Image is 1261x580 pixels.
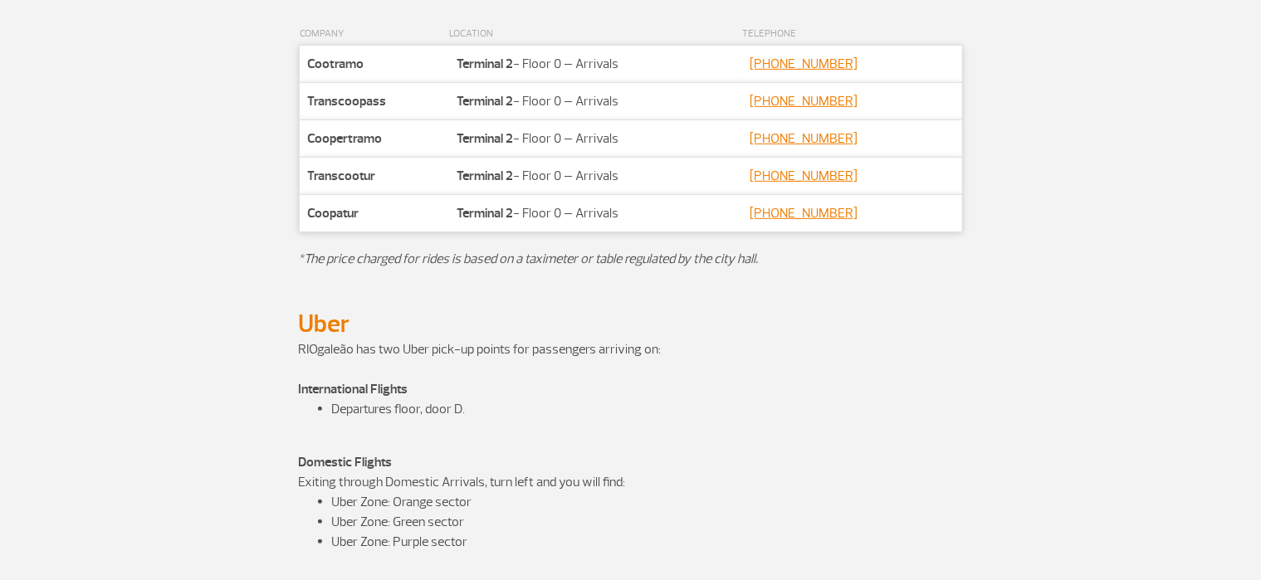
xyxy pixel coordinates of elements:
td: - Floor 0 – Arrivals [448,195,741,232]
strong: Terminal 2 [457,93,513,110]
strong: Terminal 2 [457,56,513,72]
li: Uber Zone: Purple sector [332,532,963,552]
li: Uber Zone: Orange sector [332,492,963,512]
th: LOCATION [448,23,741,46]
strong: Cootramo [308,56,364,72]
td: - Floor 0 – Arrivals [448,46,741,83]
li: Uber Zone: Green sector [332,512,963,532]
strong: Domestic Flights [299,454,393,470]
p: Exiting through Domestic Arrivals, turn left and you will find: [299,452,963,492]
strong: Terminal 2 [457,168,513,184]
strong: International Flights [299,381,408,397]
li: Departures floor, door D. [332,399,963,419]
em: *The price charged for rides is based on a taximeter or table regulated by the city hall. [299,251,759,267]
strong: Terminal 2 [457,205,513,222]
strong: Transcoopass [308,93,387,110]
a: [PHONE_NUMBER] [750,130,858,147]
strong: Terminal 2 [457,130,513,147]
strong: Coopatur [308,205,359,222]
h2: Uber [299,309,963,339]
td: - Floor 0 – Arrivals [448,83,741,120]
a: [PHONE_NUMBER] [750,205,858,222]
strong: Coopertramo [308,130,383,147]
strong: Transcootur [308,168,376,184]
a: [PHONE_NUMBER] [750,56,858,72]
a: [PHONE_NUMBER] [750,93,858,110]
td: - Floor 0 – Arrivals [448,158,741,195]
a: [PHONE_NUMBER] [750,168,858,184]
th: TELEPHONE [741,23,962,46]
td: - Floor 0 – Arrivals [448,120,741,158]
p: RIOgaleão has two Uber pick-up points for passengers arriving on: [299,339,963,379]
th: COMPANY [299,23,448,46]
